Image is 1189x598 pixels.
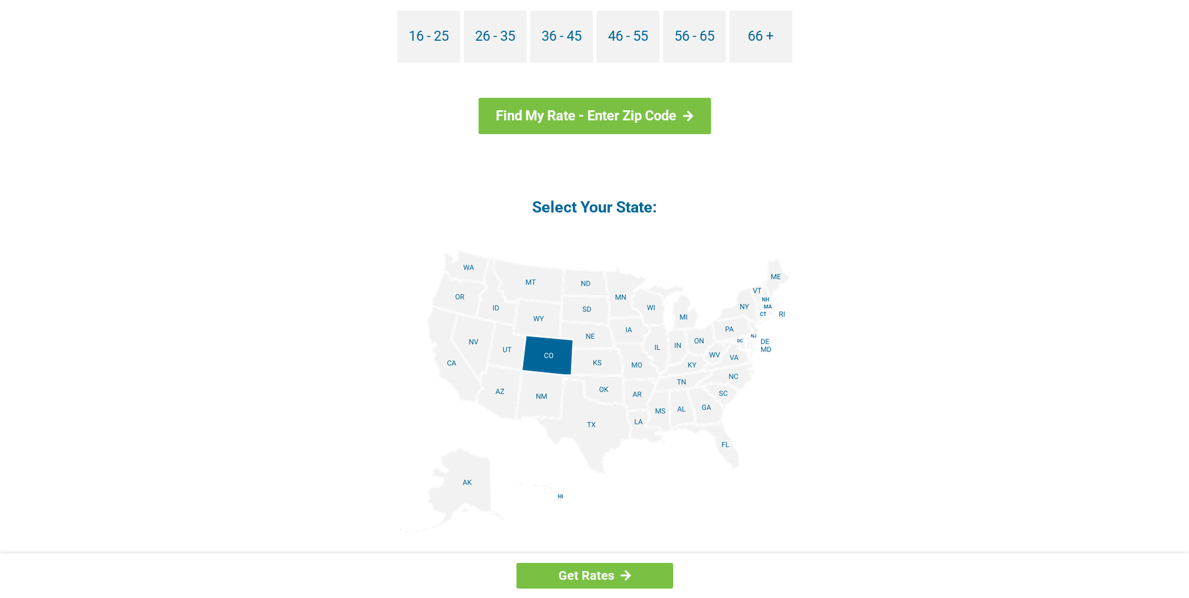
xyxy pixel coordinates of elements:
a: Get Rates [516,563,673,589]
h4: Select Your State: [294,197,896,218]
a: 46 - 55 [597,11,659,63]
a: 56 - 65 [663,11,726,63]
a: 36 - 45 [530,11,593,63]
a: 66 + [730,11,792,63]
img: states [399,250,790,533]
a: 26 - 35 [464,11,526,63]
a: Find My Rate - Enter Zip Code [478,98,711,134]
a: 16 - 25 [397,11,460,63]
